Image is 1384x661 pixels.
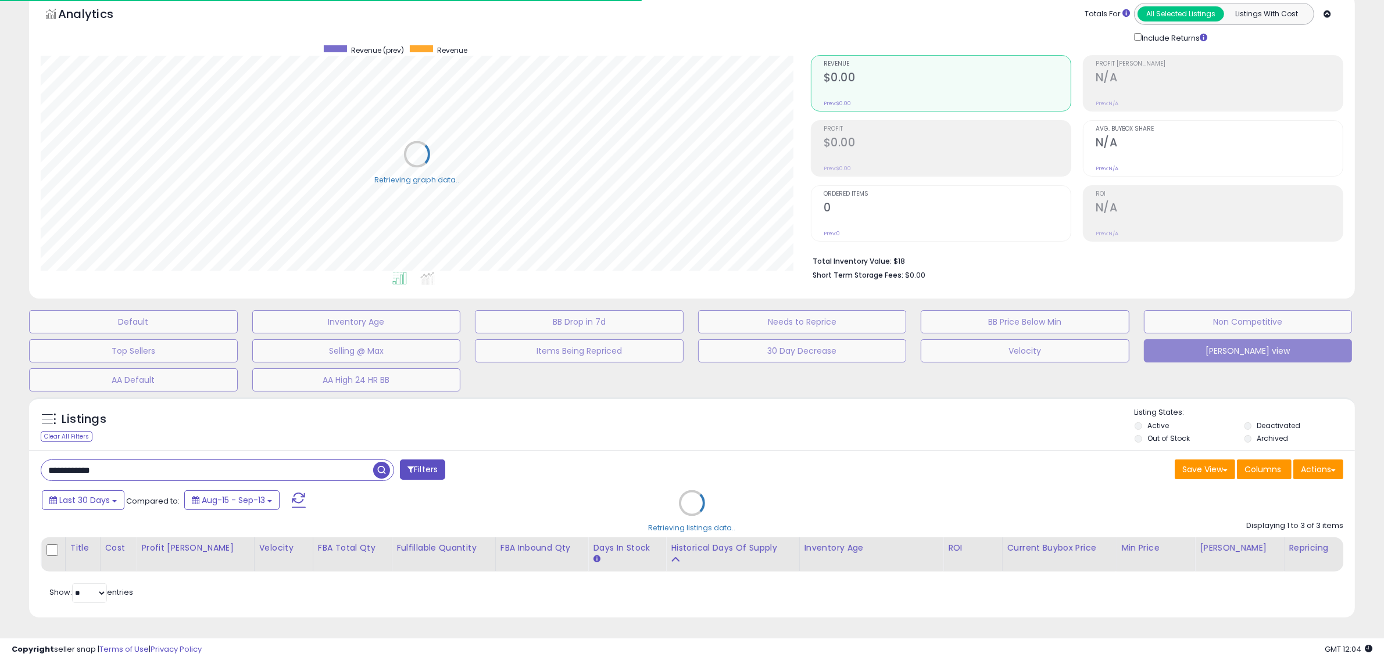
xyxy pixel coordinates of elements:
[824,191,1071,197] span: Ordered Items
[905,270,925,281] span: $0.00
[824,100,851,107] small: Prev: $0.00
[475,339,684,362] button: Items Being Repriced
[1138,6,1224,21] button: All Selected Listings
[1096,165,1118,172] small: Prev: N/A
[252,368,461,391] button: AA High 24 HR BB
[1325,644,1372,655] span: 2025-10-14 12:04 GMT
[1096,100,1118,107] small: Prev: N/A
[252,310,461,333] button: Inventory Age
[151,644,202,655] a: Privacy Policy
[921,310,1129,333] button: BB Price Below Min
[99,644,149,655] a: Terms of Use
[921,339,1129,362] button: Velocity
[1224,6,1310,21] button: Listings With Cost
[29,339,238,362] button: Top Sellers
[824,165,851,172] small: Prev: $0.00
[824,71,1071,87] h2: $0.00
[813,256,892,266] b: Total Inventory Value:
[824,230,840,237] small: Prev: 0
[1085,9,1130,20] div: Totals For
[1125,31,1221,44] div: Include Returns
[29,310,238,333] button: Default
[1096,71,1343,87] h2: N/A
[824,61,1071,67] span: Revenue
[1144,310,1353,333] button: Non Competitive
[1096,61,1343,67] span: Profit [PERSON_NAME]
[813,253,1335,267] li: $18
[824,126,1071,132] span: Profit
[12,644,202,655] div: seller snap | |
[1096,201,1343,217] h2: N/A
[374,174,459,185] div: Retrieving graph data..
[813,270,903,280] b: Short Term Storage Fees:
[1144,339,1353,362] button: [PERSON_NAME] view
[1096,126,1343,132] span: Avg. Buybox Share
[698,310,907,333] button: Needs to Reprice
[29,368,238,391] button: AA Default
[1096,230,1118,237] small: Prev: N/A
[58,6,136,25] h5: Analytics
[824,136,1071,152] h2: $0.00
[698,339,907,362] button: 30 Day Decrease
[649,523,736,534] div: Retrieving listings data..
[824,201,1071,217] h2: 0
[252,339,461,362] button: Selling @ Max
[1096,191,1343,197] span: ROI
[12,644,54,655] strong: Copyright
[475,310,684,333] button: BB Drop in 7d
[1096,136,1343,152] h2: N/A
